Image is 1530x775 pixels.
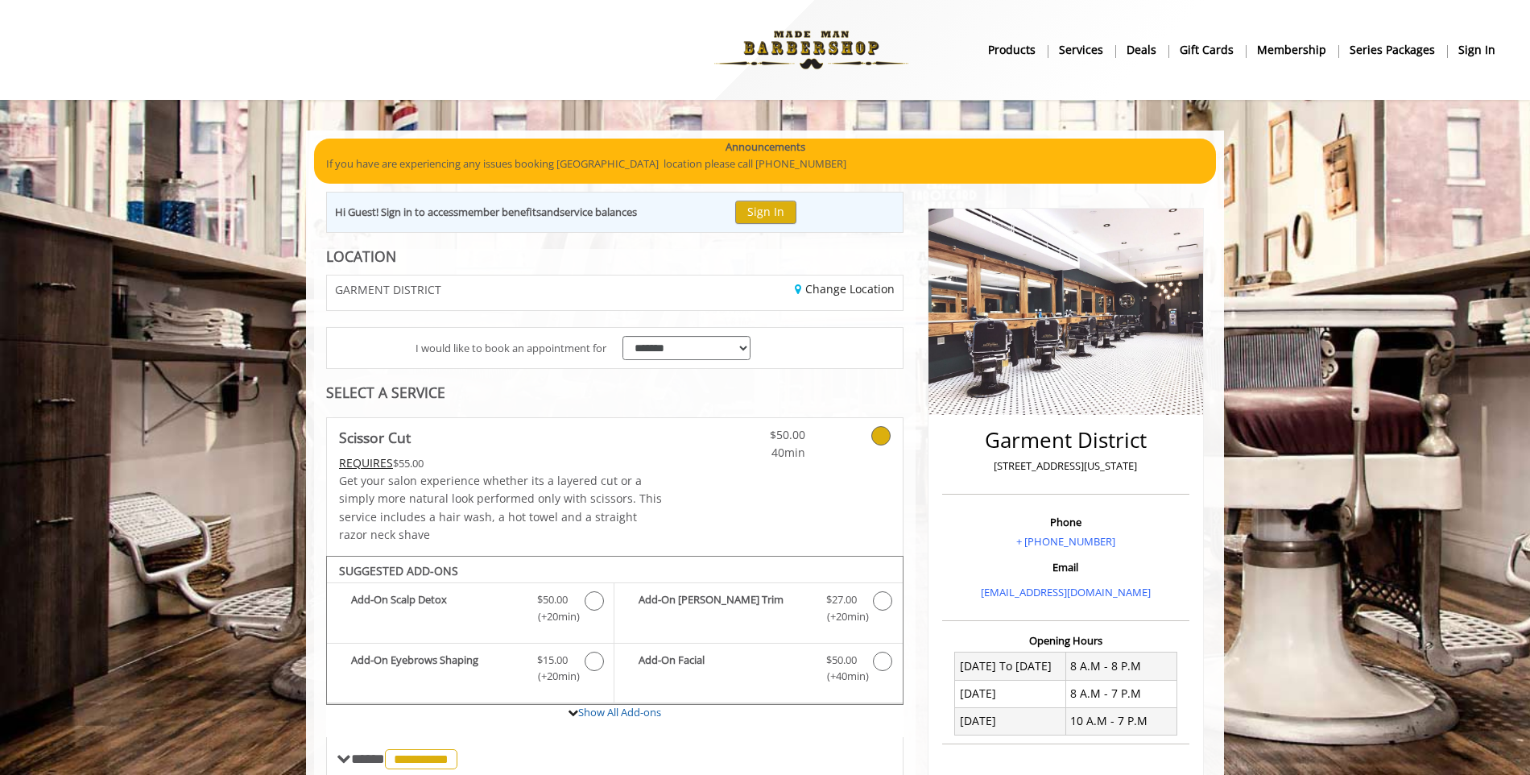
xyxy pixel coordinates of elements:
[726,139,805,155] b: Announcements
[1257,41,1326,59] b: Membership
[710,426,805,444] span: $50.00
[639,591,809,625] b: Add-On [PERSON_NAME] Trim
[578,705,661,719] a: Show All Add-ons
[326,556,904,706] div: Scissor Cut Add-onS
[326,385,904,400] div: SELECT A SERVICE
[335,204,637,221] div: Hi Guest! Sign in to access and
[977,38,1048,61] a: Productsproducts
[339,472,663,545] p: Get your salon experience whether its a layered cut or a simply more natural look performed only ...
[1447,38,1507,61] a: sign insign in
[1115,38,1168,61] a: DealsDeals
[622,652,894,690] label: Add-On Facial
[1065,680,1176,707] td: 8 A.M - 7 P.M
[817,608,865,625] span: (+20min )
[335,591,606,629] label: Add-On Scalp Detox
[1048,38,1115,61] a: ServicesServices
[1016,534,1115,549] a: + [PHONE_NUMBER]
[710,444,805,462] span: 40min
[1168,38,1246,61] a: Gift cardsgift cards
[735,201,796,224] button: Sign In
[639,652,809,686] b: Add-On Facial
[946,516,1185,528] h3: Phone
[981,585,1151,599] a: [EMAIL_ADDRESS][DOMAIN_NAME]
[1065,707,1176,735] td: 10 A.M - 7 P.M
[416,340,606,357] span: I would like to book an appointment for
[817,668,865,685] span: (+40min )
[326,155,1204,172] p: If you have are experiencing any issues booking [GEOGRAPHIC_DATA] location please call [PHONE_NUM...
[1350,41,1435,59] b: Series packages
[826,652,857,669] span: $50.00
[942,635,1189,646] h3: Opening Hours
[529,668,577,685] span: (+20min )
[339,563,458,578] b: SUGGESTED ADD-ONS
[1246,38,1338,61] a: MembershipMembership
[1065,653,1176,680] td: 8 A.M - 8 P.M
[335,652,606,690] label: Add-On Eyebrows Shaping
[826,591,857,608] span: $27.00
[339,454,663,472] div: $55.00
[351,591,521,625] b: Add-On Scalp Detox
[955,707,1066,735] td: [DATE]
[1338,38,1447,61] a: Series packagesSeries packages
[529,608,577,625] span: (+20min )
[946,429,1185,452] h2: Garment District
[560,205,637,219] b: service balances
[795,281,895,296] a: Change Location
[946,562,1185,573] h3: Email
[701,6,922,94] img: Made Man Barbershop logo
[458,205,541,219] b: member benefits
[339,455,393,470] span: This service needs some Advance to be paid before we block your appointment
[946,458,1185,475] p: [STREET_ADDRESS][US_STATE]
[335,284,441,296] span: GARMENT DISTRICT
[339,426,411,449] b: Scissor Cut
[988,41,1036,59] b: products
[1127,41,1156,59] b: Deals
[955,680,1066,707] td: [DATE]
[537,591,568,608] span: $50.00
[622,591,894,629] label: Add-On Beard Trim
[1180,41,1234,59] b: gift cards
[1059,41,1103,59] b: Services
[326,247,396,266] b: LOCATION
[351,652,521,686] b: Add-On Eyebrows Shaping
[955,653,1066,680] td: [DATE] To [DATE]
[1458,41,1495,59] b: sign in
[537,652,568,669] span: $15.00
